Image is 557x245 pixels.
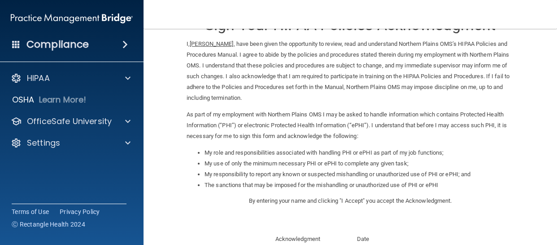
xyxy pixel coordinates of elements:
li: The sanctions that may be imposed for the mishandling or unauthorized use of PHI or ePHI [205,180,514,191]
p: As part of my employment with Northern Plains OMS I may be asked to handle information which cont... [187,109,514,142]
h3: Sign Your HIPAA Policies Acknowledgment [187,17,514,33]
img: PMB logo [11,9,133,27]
p: HIPAA [27,73,50,84]
h4: Compliance [26,38,89,51]
span: Ⓒ Rectangle Health 2024 [12,220,85,229]
p: Acknowledgment [275,234,344,245]
a: HIPAA [11,73,131,84]
p: Date [357,234,426,245]
li: My role and responsibilities associated with handling PHI or ePHI as part of my job functions; [205,147,514,158]
ins: [PERSON_NAME] [190,40,233,47]
p: OfficeSafe University [27,116,112,127]
p: Settings [27,138,60,148]
a: Privacy Policy [60,207,100,216]
p: By entering your name and clicking "I Accept" you accept the Acknowledgment. [187,196,514,206]
a: Settings [11,138,131,148]
li: My use of only the minimum necessary PHI or ePHI to complete any given task; [205,158,514,169]
p: I, , have been given the opportunity to review, read and understand Northern Plains OMS’s HIPAA P... [187,39,514,103]
p: Learn More! [39,94,87,105]
a: Terms of Use [12,207,49,216]
li: My responsibility to report any known or suspected mishandling or unauthorized use of PHI or ePHI... [205,169,514,180]
p: OSHA [12,94,35,105]
a: OfficeSafe University [11,116,131,127]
